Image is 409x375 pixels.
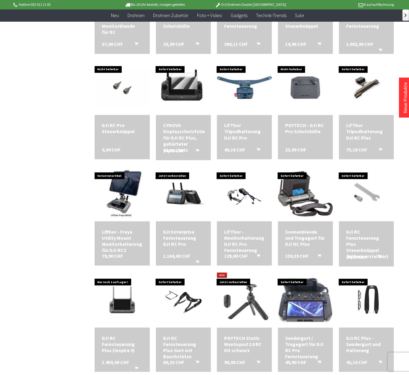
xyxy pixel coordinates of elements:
[346,335,386,353] a: DJI RC Plus - Sendergurt und Halterung 42,16 CHF In den Warenkorb
[249,359,264,367] button: In den Warenkorb
[346,228,386,259] div: DJI RC Fernsteuerung Plus Steuerknüppel (höhenverstellbar)
[285,17,325,29] div: DJI RC-N1 Steuerknüppel
[346,253,367,260] span: 24,99 CHF
[339,282,394,318] img: DJI RC Plus - Sendergurt und Halterung
[226,9,251,22] a: Gadgets
[404,13,407,17] span: 
[12,1,107,8] p: Hotline 032 511 11 03
[285,17,325,29] a: DJI RC-N1 Steuerknüppel 14,96 CHF In den Warenkorb
[339,70,394,105] img: LifThor Tripodhalterung DJI RC Plus
[102,335,142,353] a: DJI RC Fernsteuerung Plus (Inspire 3) 1.450,00 CHF In den Warenkorb
[193,9,226,22] a: Foto + Video
[371,146,386,154] button: In den Warenkorb
[371,253,386,261] button: In den Warenkorb
[107,9,123,22] a: Neu
[217,272,272,327] img: PGYTECH Stativ Mantispod 2.0 RC Kit schwarz
[217,60,272,115] img: LifThor Tripodhalterung DJI RC Pro
[285,335,325,359] div: Sendergurt / Tragegurt für DJI RC Pro Fernsteuerung
[163,335,203,359] div: DJI RC Fernsteuerung Plus Gurt mit Bauchstütze
[127,41,142,49] button: In den Warenkorb
[224,335,264,353] div: PGYTECH Stativ Mantispod 2.0 RC Kit schwarz
[285,335,325,359] a: Sendergurt / Tragegurt für DJI RC Pro Fernsteuerung 49,90 CHF In den Warenkorb
[102,146,120,152] span: 9,94 CHF
[278,272,333,327] img: Sendergurt / Tragegurt für DJI RC Pro Fernsteuerung
[224,228,264,253] a: LifThor - Monitorhalterung DJI RC Pro Fernsteuerung 129,00 CHF In den Warenkorb
[149,9,193,22] a: Drohnen Zubehör
[163,17,203,29] div: PGYTECH - DJI RC Schutzhülle
[163,228,203,247] div: DJI Enterprise Fernsteuerung DJI RC Pro
[102,17,142,35] a: CYNOVA Monitorblende für RC 37,90 CHF In den Warenkorb
[298,1,393,8] p: Kauf auf Rechnung
[285,228,325,247] div: Sonnenblende und Tragegurt für DJI RC Plus
[310,253,325,260] button: In den Warenkorb
[346,228,386,259] a: DJI RC Fernsteuerung Plus Steuerknüppel (höhenverstellbar) 24,99 CHF In den Warenkorb
[156,177,211,211] img: DJI Enterprise Fernsteuerung DJI RC Pro
[278,166,333,221] img: Sonnenblende und Tragegurt für DJI RC Plus
[102,228,142,253] a: Lifthor - Freya Utility Mount Monitorhalterung für DJI RC2 79,90 CHF
[102,17,142,35] div: CYNOVA Monitorblende für RC
[224,228,264,253] div: LifThor - Monitorhalterung DJI RC Pro Fernsteuerung
[285,122,325,134] div: PGYTECH - DJI RC Pro Schutzhülle
[102,359,129,365] span: 1.450,00 CHF
[371,359,386,367] button: In den Warenkorb
[102,122,142,134] a: DJI RC Pro Steuerknüppel 9,94 CHF
[249,253,264,260] button: In den Warenkorb
[123,9,149,22] a: Drohnen
[285,41,306,47] span: 14,96 CHF
[95,282,149,318] img: DJI RC Fernsteuerung Plus (Inspire 3)
[163,122,203,153] a: CYNOVA Displayschutzfolie für DJI RC Plus, gehärteter Glasschutz 14,90 CHF In den Warenkorb
[224,41,248,47] span: 300,11 CHF
[153,12,188,18] span: Drohnen Zubehör
[102,335,142,353] div: DJI RC Fernsteuerung Plus (Inspire 3)
[224,17,264,29] div: DJI RC Fernsteuerung
[285,228,325,247] a: Sonnenblende und Tragegurt für DJI RC Plus 159,59 CHF In den Warenkorb
[295,12,304,18] span: Sale
[224,146,245,152] span: 49,18 CHF
[346,122,386,140] div: LifThor Tripodhalterung DJI RC Plus
[285,122,325,134] a: PGYTECH - DJI RC Pro Schutzhülle 23,99 CHF
[127,365,142,373] button: In den Warenkorb
[217,177,272,211] img: LifThor - Monitorhalterung DJI RC Pro Fernsteuerung
[203,1,298,8] p: DJI Drohnen Dealer [GEOGRAPHIC_DATA]
[197,12,222,18] span: Foto + Video
[188,41,203,49] button: In den Warenkorb
[224,122,264,140] a: LifThor Tripodhalterung DJI RC Pro 49,18 CHF In den Warenkorb
[402,82,408,113] a: Neue Produkte
[95,69,149,106] img: DJI RC Pro Steuerknüppel
[346,335,386,353] div: DJI RC Plus - Sendergurt und Halterung
[188,359,203,367] button: In den Warenkorb
[224,17,264,29] a: DJI RC Fernsteuerung 300,11 CHF In den Warenkorb
[102,253,123,259] span: 79,90 CHF
[163,41,184,47] span: 23,99 CHF
[310,359,325,367] button: In den Warenkorb
[251,9,290,22] a: Technik-Trends
[224,359,245,365] span: 99,90 CHF
[371,47,386,55] button: In den Warenkorb
[156,282,211,318] img: DJI RC Fernsteuerung Plus Gurt mit Bauchstütze
[188,147,203,155] button: In den Warenkorb
[188,259,203,267] button: In den Warenkorb
[163,228,203,247] a: DJI Enterprise Fernsteuerung DJI RC Pro 1.164,00 CHF In den Warenkorb
[346,122,386,140] a: LifThor Tripodhalterung DJI RC Plus 75,18 CHF In den Warenkorb
[285,253,309,259] span: 159,59 CHF
[346,359,367,365] span: 42,16 CHF
[256,12,286,18] span: Technik-Trends
[290,9,308,22] a: Sale
[111,12,119,18] span: Neu
[346,17,386,29] a: DJI RC Pro Fernsteuerung 1.002,90 CHF In den Warenkorb
[102,41,123,47] span: 37,90 CHF
[98,166,146,221] img: Lifthor - Freya Utility Mount Monitorhalterung für DJI RC2
[163,122,203,153] div: CYNOVA Displayschutzfolie für DJI RC Plus, gehärteter Glasschutz
[278,60,333,115] img: PGYTECH - DJI RC Pro Schutzhülle
[310,41,325,49] button: In den Warenkorb
[163,17,203,29] a: PGYTECH - DJI RC Schutzhülle 23,99 CHF In den Warenkorb
[224,122,264,140] div: LifThor Tripodhalterung DJI RC Pro
[224,335,264,353] a: PGYTECH Stativ Mantispod 2.0 RC Kit schwarz 99,90 CHF In den Warenkorb
[108,1,203,8] p: Bis 16 Uhr bestellt, morgen geliefert.
[346,41,373,47] span: 1.002,90 CHF
[163,335,203,359] a: DJI RC Fernsteuerung Plus Gurt mit Bauchstütze 89,33 CHF In den Warenkorb
[285,146,306,152] span: 23,99 CHF
[102,228,142,253] div: Lifthor - Freya Utility Mount Monitorhalterung für DJI RC2
[285,359,306,365] span: 49,90 CHF
[249,41,264,49] button: In den Warenkorb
